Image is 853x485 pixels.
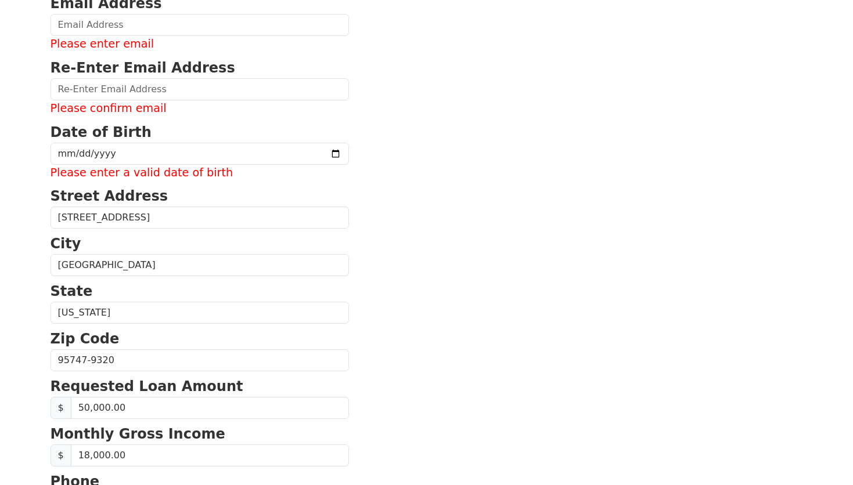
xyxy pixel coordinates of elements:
[51,331,120,347] strong: Zip Code
[51,397,71,419] span: $
[51,165,349,182] label: Please enter a valid date of birth
[51,283,93,299] strong: State
[51,424,349,444] p: Monthly Gross Income
[51,349,349,371] input: Zip Code
[51,444,71,466] span: $
[51,254,349,276] input: City
[71,444,349,466] input: Monthly Gross Income
[51,207,349,229] input: Street Address
[51,188,168,204] strong: Street Address
[51,124,152,140] strong: Date of Birth
[51,78,349,100] input: Re-Enter Email Address
[51,378,243,394] strong: Requested Loan Amount
[51,14,349,36] input: Email Address
[51,100,349,117] label: Please confirm email
[51,60,235,76] strong: Re-Enter Email Address
[51,236,81,252] strong: City
[71,397,349,419] input: Requested Loan Amount
[51,36,349,53] label: Please enter email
